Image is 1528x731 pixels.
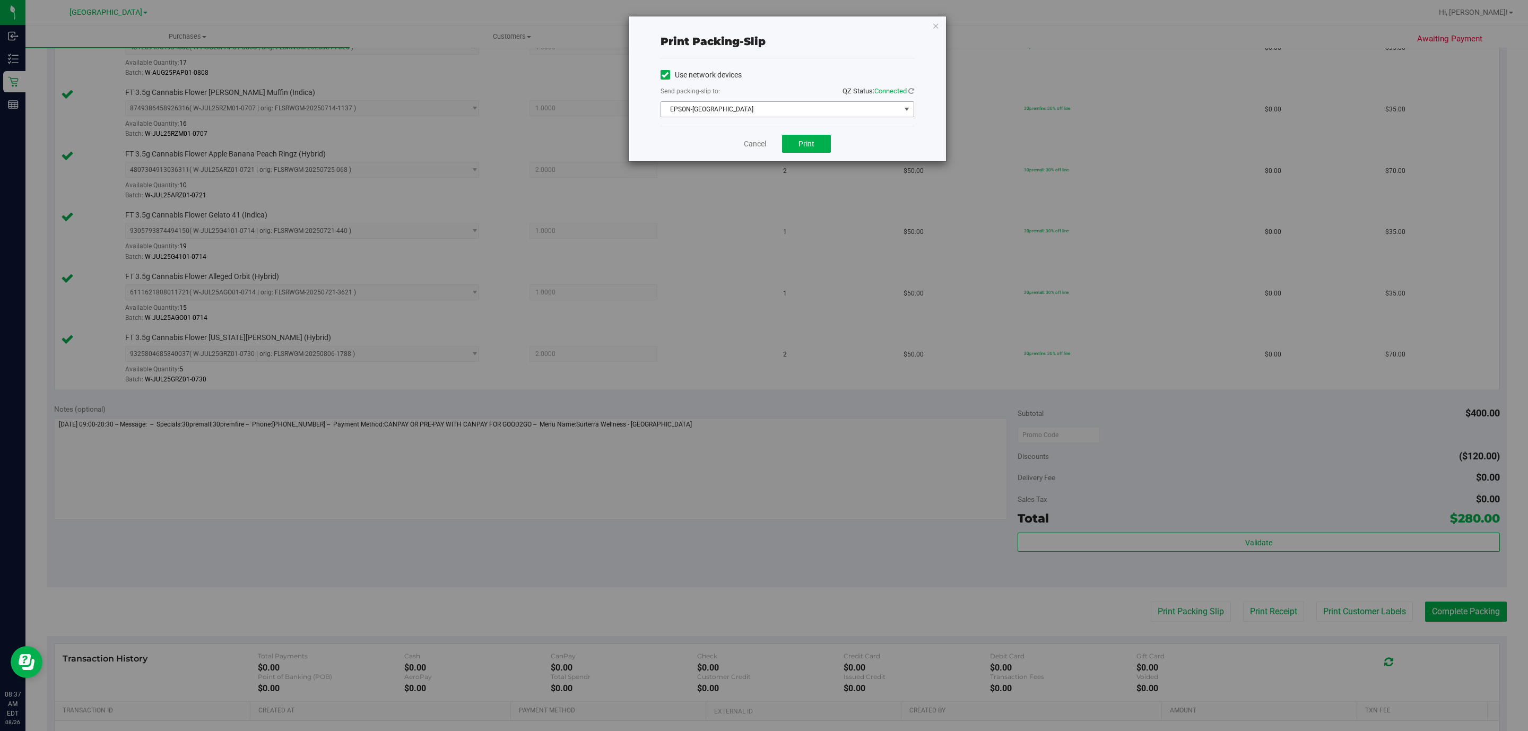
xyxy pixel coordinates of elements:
span: QZ Status: [843,87,914,95]
span: select [900,102,913,117]
span: Print packing-slip [661,35,766,48]
span: Connected [874,87,907,95]
a: Cancel [744,138,766,150]
label: Use network devices [661,69,742,81]
button: Print [782,135,831,153]
label: Send packing-slip to: [661,86,720,96]
iframe: Resource center [11,646,42,678]
span: EPSON-[GEOGRAPHIC_DATA] [661,102,900,117]
span: Print [798,140,814,148]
